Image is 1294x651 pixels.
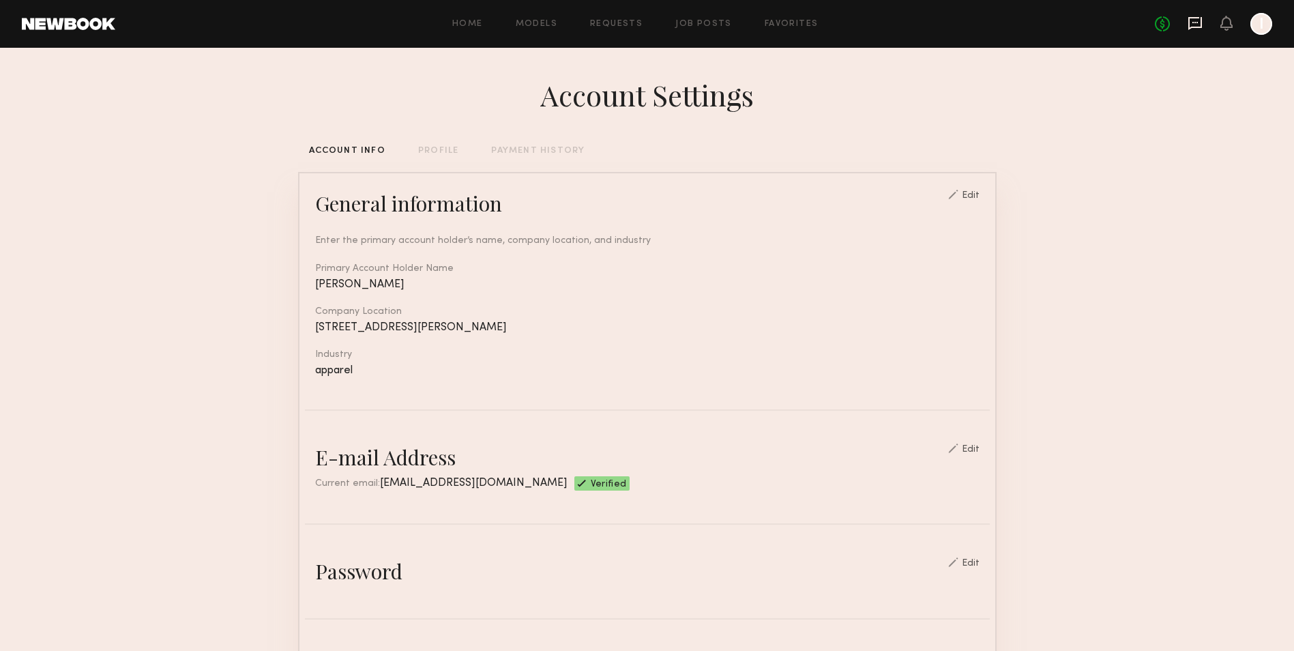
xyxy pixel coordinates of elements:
[962,445,980,454] div: Edit
[540,76,754,114] div: Account Settings
[315,264,980,274] div: Primary Account Holder Name
[418,147,458,156] div: PROFILE
[309,147,385,156] div: ACCOUNT INFO
[315,444,456,471] div: E-mail Address
[962,191,980,201] div: Edit
[315,322,980,334] div: [STREET_ADDRESS][PERSON_NAME]
[1250,13,1272,35] a: I
[491,147,585,156] div: PAYMENT HISTORY
[380,478,568,489] span: [EMAIL_ADDRESS][DOMAIN_NAME]
[315,476,568,491] div: Current email:
[452,20,483,29] a: Home
[315,365,980,377] div: apparel
[591,480,627,491] span: Verified
[675,20,732,29] a: Job Posts
[962,559,980,568] div: Edit
[315,190,502,217] div: General information
[516,20,557,29] a: Models
[765,20,819,29] a: Favorites
[315,350,980,360] div: Industry
[315,279,980,291] div: [PERSON_NAME]
[315,233,980,248] div: Enter the primary account holder’s name, company location, and industry
[590,20,643,29] a: Requests
[315,307,980,317] div: Company Location
[315,558,402,585] div: Password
